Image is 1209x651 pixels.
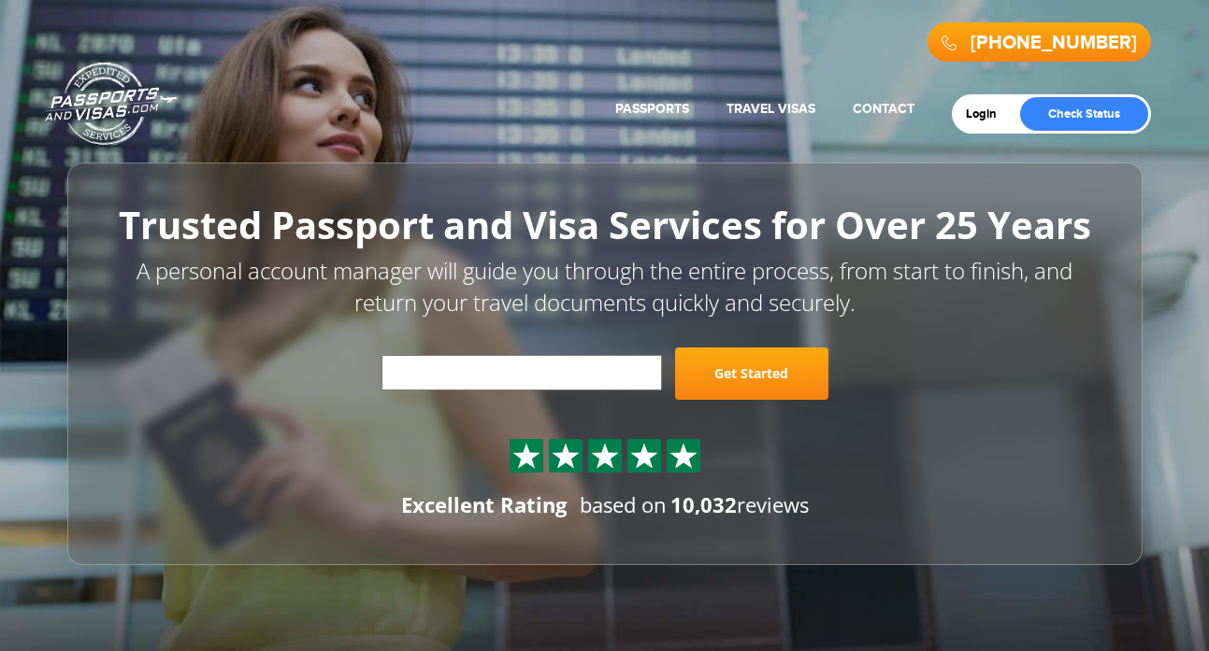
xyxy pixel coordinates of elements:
a: Passports & [DOMAIN_NAME] [45,62,178,146]
a: [PHONE_NUMBER] [971,32,1137,54]
h1: Trusted Passport and Visa Services for Over 25 Years [109,205,1101,246]
a: Login [966,106,1010,121]
img: Sprite St [591,442,619,470]
img: Sprite St [669,442,698,470]
p: A personal account manager will guide you through the entire process, from start to finish, and r... [109,255,1101,319]
img: Sprite St [552,442,580,470]
a: Get Started [675,347,828,400]
span: based on [580,490,667,518]
div: Excellent Rating [401,490,567,519]
a: Passports [615,101,689,117]
img: Sprite St [630,442,658,470]
span: reviews [670,490,809,518]
a: Contact [853,101,914,117]
strong: 10,032 [670,490,737,518]
a: Travel Visas [727,101,815,117]
img: Sprite St [512,442,540,470]
a: Check Status [1020,97,1148,131]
